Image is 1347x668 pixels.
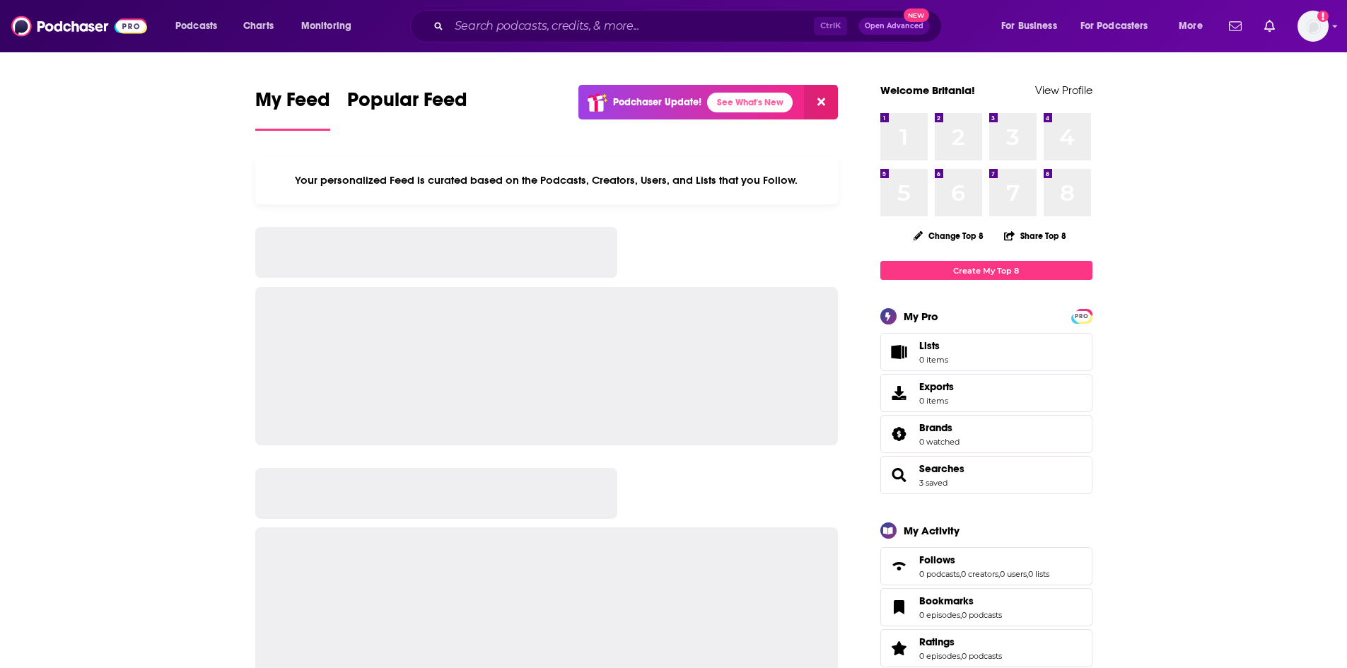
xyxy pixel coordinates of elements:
a: Follows [885,556,914,576]
span: , [960,651,962,661]
span: , [998,569,1000,579]
a: See What's New [707,93,793,112]
input: Search podcasts, credits, & more... [449,15,814,37]
span: Bookmarks [880,588,1092,626]
a: PRO [1073,310,1090,321]
span: Lists [885,342,914,362]
span: Lists [919,339,948,352]
a: Ratings [919,635,1002,648]
span: For Podcasters [1080,16,1148,36]
a: Ratings [885,638,914,658]
span: Ratings [880,629,1092,667]
a: 0 watched [919,437,960,447]
a: Welcome Britania! [880,83,975,97]
img: User Profile [1298,11,1329,42]
span: Ratings [919,635,955,648]
span: Searches [880,456,1092,494]
a: 0 users [1000,569,1027,579]
div: Your personalized Feed is curated based on the Podcasts, Creators, Users, and Lists that you Follow. [255,156,839,204]
div: My Pro [904,310,938,323]
a: Bookmarks [919,594,1002,607]
a: 0 creators [961,569,998,579]
a: Brands [885,424,914,444]
span: Exports [919,380,954,393]
button: Share Top 8 [1003,222,1067,250]
span: New [904,8,929,22]
span: Follows [919,553,955,566]
button: Change Top 8 [905,227,993,245]
span: PRO [1073,311,1090,322]
a: Lists [880,333,1092,371]
button: open menu [991,15,1075,37]
span: Lists [919,339,940,352]
span: Ctrl K [814,17,847,35]
a: 0 podcasts [919,569,960,579]
svg: Add a profile image [1317,11,1329,22]
span: Follows [880,547,1092,585]
a: Show notifications dropdown [1223,14,1247,38]
span: Charts [243,16,274,36]
a: 0 podcasts [962,610,1002,620]
span: Popular Feed [347,88,467,120]
a: Popular Feed [347,88,467,131]
span: 0 items [919,355,948,365]
span: Monitoring [301,16,351,36]
a: Searches [919,462,964,475]
a: View Profile [1035,83,1092,97]
span: , [1027,569,1028,579]
button: open menu [1071,15,1169,37]
a: Show notifications dropdown [1259,14,1281,38]
a: 3 saved [919,478,947,488]
a: My Feed [255,88,330,131]
button: Open AdvancedNew [858,18,930,35]
span: Logged in as BWeinstein [1298,11,1329,42]
a: Bookmarks [885,597,914,617]
a: 0 episodes [919,651,960,661]
span: Brands [919,421,952,434]
a: Exports [880,374,1092,412]
button: Show profile menu [1298,11,1329,42]
span: Podcasts [175,16,217,36]
a: Follows [919,553,1049,566]
a: Charts [234,15,282,37]
a: 0 podcasts [962,651,1002,661]
span: More [1179,16,1203,36]
span: Open Advanced [865,23,923,30]
a: Create My Top 8 [880,261,1092,280]
span: Bookmarks [919,594,974,607]
button: open menu [291,15,370,37]
span: , [960,569,961,579]
a: Searches [885,465,914,485]
a: Brands [919,421,960,434]
span: , [960,610,962,620]
button: open menu [1169,15,1220,37]
div: Search podcasts, credits, & more... [424,10,955,42]
a: 0 episodes [919,610,960,620]
span: Brands [880,415,1092,453]
p: Podchaser Update! [613,96,701,108]
span: 0 items [919,396,954,406]
span: Exports [885,383,914,403]
span: For Business [1001,16,1057,36]
button: open menu [165,15,235,37]
div: My Activity [904,524,960,537]
img: Podchaser - Follow, Share and Rate Podcasts [11,13,147,40]
a: 0 lists [1028,569,1049,579]
span: My Feed [255,88,330,120]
